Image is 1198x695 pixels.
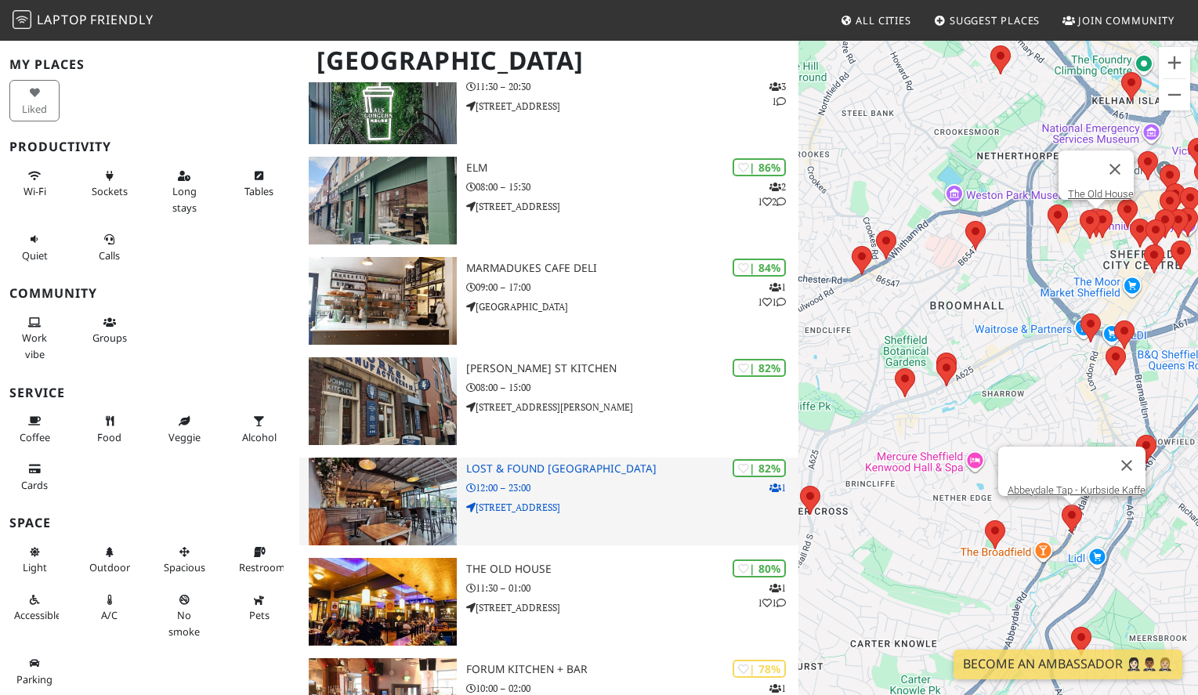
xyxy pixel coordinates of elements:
[1068,188,1134,200] a: The Old House
[9,163,60,205] button: Wi-Fi
[9,139,290,154] h3: Productivity
[769,480,786,495] p: 1
[950,13,1041,27] span: Suggest Places
[466,362,799,375] h3: [PERSON_NAME] St Kitchen
[1108,447,1146,484] button: Close
[9,587,60,628] button: Accessible
[733,559,786,577] div: | 80%
[97,430,121,444] span: Food
[466,99,799,114] p: [STREET_ADDRESS]
[13,10,31,29] img: LaptopFriendly
[309,157,456,244] img: ELM
[1008,484,1146,496] a: Abbeydale Tap - Kurbside Kaffe
[856,13,911,27] span: All Cities
[9,516,290,530] h3: Space
[758,581,786,610] p: 1 1 1
[172,184,197,214] span: Long stays
[85,539,135,581] button: Outdoor
[85,587,135,628] button: A/C
[733,459,786,477] div: | 82%
[466,280,799,295] p: 09:00 – 17:00
[928,6,1047,34] a: Suggest Places
[1159,79,1190,110] button: Zoom out
[466,380,799,395] p: 08:00 – 15:00
[1078,13,1174,27] span: Join Community
[733,660,786,678] div: | 78%
[1159,47,1190,78] button: Zoom in
[14,608,61,622] span: Accessible
[299,458,798,545] a: Lost & Found Sheffield | 82% 1 Lost & Found [GEOGRAPHIC_DATA] 12:00 – 23:00 [STREET_ADDRESS]
[309,458,456,545] img: Lost & Found Sheffield
[466,600,799,615] p: [STREET_ADDRESS]
[466,179,799,194] p: 08:00 – 15:30
[21,478,48,492] span: Credit cards
[244,184,273,198] span: Work-friendly tables
[234,587,284,628] button: Pets
[85,226,135,268] button: Calls
[164,560,205,574] span: Spacious
[309,357,456,445] img: John St Kitchen
[9,226,60,268] button: Quiet
[159,163,209,220] button: Long stays
[9,286,290,301] h3: Community
[466,199,799,214] p: [STREET_ADDRESS]
[758,280,786,309] p: 1 1 1
[309,558,456,646] img: The Old House
[466,581,799,595] p: 11:30 – 01:00
[159,587,209,644] button: No smoke
[249,608,270,622] span: Pet friendly
[234,539,284,581] button: Restroom
[85,408,135,450] button: Food
[89,560,130,574] span: Outdoor area
[159,539,209,581] button: Spacious
[733,259,786,277] div: | 84%
[733,158,786,176] div: | 86%
[466,161,799,175] h3: ELM
[466,480,799,495] p: 12:00 – 23:00
[9,386,290,400] h3: Service
[466,400,799,414] p: [STREET_ADDRESS][PERSON_NAME]
[168,608,200,638] span: Smoke free
[9,539,60,581] button: Light
[101,608,118,622] span: Air conditioned
[1096,150,1134,188] button: Close
[22,331,47,360] span: People working
[9,456,60,498] button: Cards
[234,408,284,450] button: Alcohol
[466,299,799,314] p: [GEOGRAPHIC_DATA]
[299,558,798,646] a: The Old House | 80% 111 The Old House 11:30 – 01:00 [STREET_ADDRESS]
[834,6,918,34] a: All Cities
[22,248,48,262] span: Quiet
[466,262,799,275] h3: Marmadukes Cafe Deli
[304,39,795,82] h1: [GEOGRAPHIC_DATA]
[37,11,88,28] span: Laptop
[234,163,284,205] button: Tables
[13,7,154,34] a: LaptopFriendly LaptopFriendly
[299,157,798,244] a: ELM | 86% 212 ELM 08:00 – 15:30 [STREET_ADDRESS]
[466,462,799,476] h3: Lost & Found [GEOGRAPHIC_DATA]
[466,663,799,676] h3: Forum Kitchen + Bar
[24,184,46,198] span: Stable Wi-Fi
[9,650,60,692] button: Parking
[20,430,50,444] span: Coffee
[733,359,786,377] div: | 82%
[9,57,290,72] h3: My Places
[85,309,135,351] button: Groups
[239,560,285,574] span: Restroom
[758,179,786,209] p: 2 1 2
[159,408,209,450] button: Veggie
[16,672,52,686] span: Parking
[309,257,456,345] img: Marmadukes Cafe Deli
[85,163,135,205] button: Sockets
[9,408,60,450] button: Coffee
[90,11,153,28] span: Friendly
[466,500,799,515] p: [STREET_ADDRESS]
[242,430,277,444] span: Alcohol
[99,248,120,262] span: Video/audio calls
[23,560,47,574] span: Natural light
[168,430,201,444] span: Veggie
[1056,6,1181,34] a: Join Community
[466,563,799,576] h3: The Old House
[9,309,60,367] button: Work vibe
[299,257,798,345] a: Marmadukes Cafe Deli | 84% 111 Marmadukes Cafe Deli 09:00 – 17:00 [GEOGRAPHIC_DATA]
